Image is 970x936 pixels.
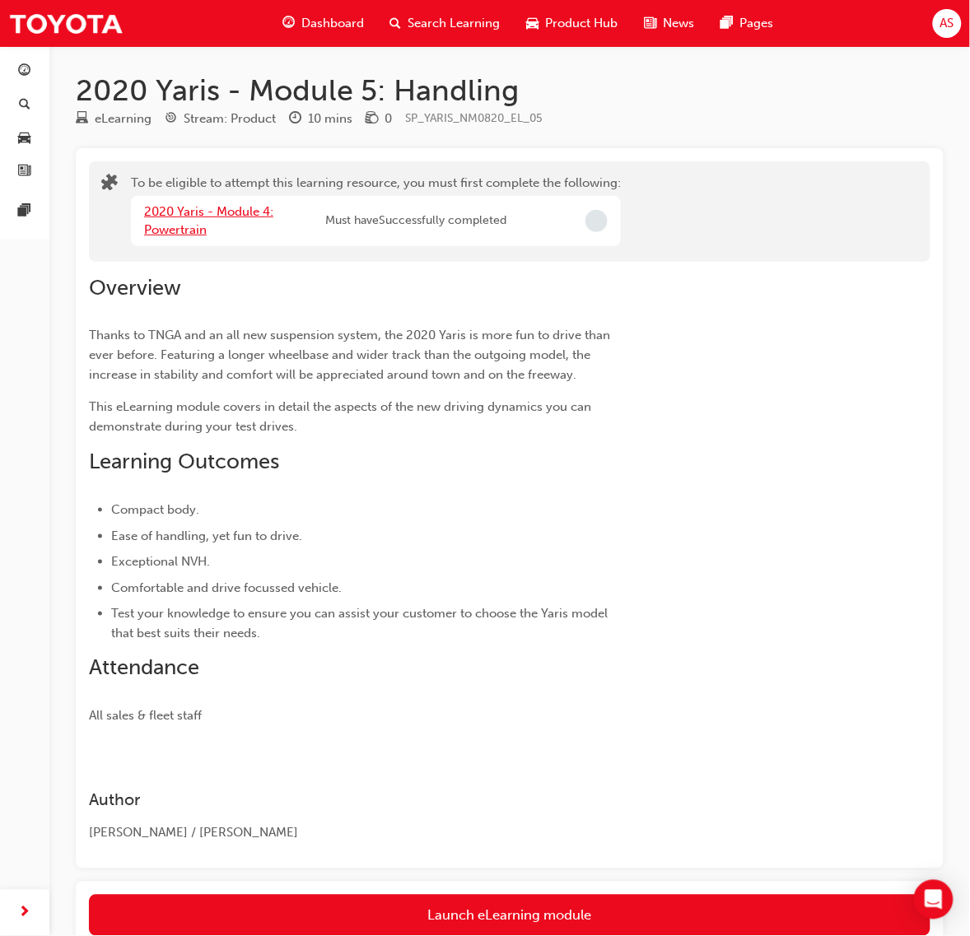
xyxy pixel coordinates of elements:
[144,204,273,238] a: 2020 Yaris - Module 4: Powertrain
[89,275,181,300] span: Overview
[514,7,632,40] a: car-iconProduct Hub
[89,449,279,474] span: Learning Outcomes
[76,112,88,127] span: learningResourceType_ELEARNING-icon
[645,13,657,34] span: news-icon
[184,109,276,128] div: Stream: Product
[89,791,624,810] h3: Author
[366,109,392,129] div: Price
[95,109,152,128] div: eLearning
[366,112,378,127] span: money-icon
[19,903,31,924] span: next-icon
[289,109,352,129] div: Duration
[111,554,210,569] span: Exceptional NVH.
[664,14,695,33] span: News
[111,580,342,595] span: Comfortable and drive focussed vehicle.
[76,109,152,129] div: Type
[111,529,302,543] span: Ease of handling, yet fun to drive.
[289,112,301,127] span: clock-icon
[914,880,954,920] div: Open Intercom Messenger
[325,212,506,231] span: Must have Successfully completed
[585,210,608,232] span: Incomplete
[165,109,276,129] div: Stream
[282,13,295,34] span: guage-icon
[89,399,595,434] span: This eLearning module covers in detail the aspects of the new driving dynamics you can demonstrat...
[165,112,177,127] span: target-icon
[19,98,30,113] span: search-icon
[89,328,613,382] span: Thanks to TNGA and an all new suspension system, the 2020 Yaris is more fun to drive than ever be...
[19,131,31,146] span: car-icon
[89,824,624,843] div: [PERSON_NAME] / [PERSON_NAME]
[390,13,402,34] span: search-icon
[740,14,774,33] span: Pages
[940,14,954,33] span: AS
[385,109,392,128] div: 0
[76,72,944,109] h1: 2020 Yaris - Module 5: Handling
[19,64,31,79] span: guage-icon
[708,7,787,40] a: pages-iconPages
[19,204,31,219] span: pages-icon
[8,5,124,42] img: Trak
[111,502,199,517] span: Compact body.
[269,7,377,40] a: guage-iconDashboard
[89,895,930,936] button: Launch eLearning module
[546,14,618,33] span: Product Hub
[377,7,514,40] a: search-iconSearch Learning
[632,7,708,40] a: news-iconNews
[89,655,199,681] span: Attendance
[19,165,31,179] span: news-icon
[408,14,501,33] span: Search Learning
[308,109,352,128] div: 10 mins
[301,14,364,33] span: Dashboard
[101,175,118,194] span: puzzle-icon
[111,606,611,640] span: Test your knowledge to ensure you can assist your customer to choose the Yaris model that best su...
[131,174,621,249] div: To be eligible to attempt this learning resource, you must first complete the following:
[721,13,734,34] span: pages-icon
[405,111,543,125] span: Learning resource code
[89,709,202,724] span: All sales & fleet staff
[933,9,962,38] button: AS
[527,13,539,34] span: car-icon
